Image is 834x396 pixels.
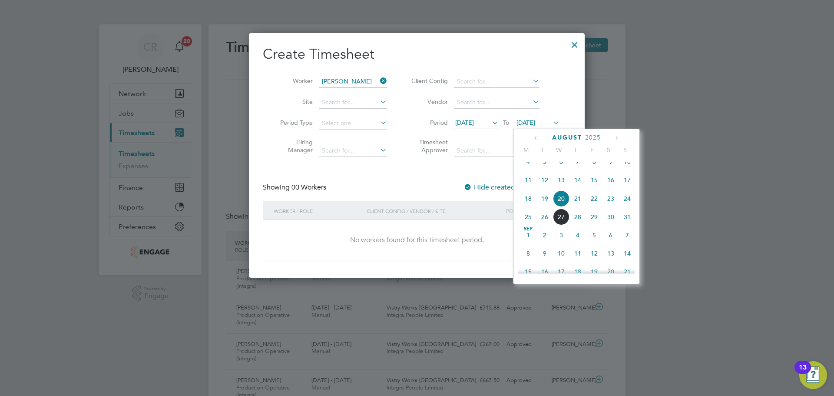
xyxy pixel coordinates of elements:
span: 20 [553,190,569,207]
span: T [534,146,551,154]
span: 7 [619,227,635,243]
label: Client Config [409,77,448,85]
span: 25 [520,209,536,225]
div: No workers found for this timesheet period. [271,236,562,245]
label: Hide created timesheets [463,183,552,192]
span: 15 [520,263,536,280]
span: 17 [619,172,635,188]
span: 30 [602,209,619,225]
span: 19 [586,263,602,280]
label: Timesheet Approver [409,138,448,154]
input: Search for... [454,76,539,88]
span: 3 [553,227,569,243]
span: S [617,146,633,154]
span: 2025 [585,134,601,141]
span: 13 [553,172,569,188]
input: Search for... [319,76,387,88]
span: 31 [619,209,635,225]
span: 4 [520,153,536,170]
span: 22 [586,190,602,207]
span: 26 [536,209,553,225]
label: Worker [274,77,313,85]
span: W [551,146,567,154]
span: 11 [569,245,586,262]
span: Sep [520,227,536,231]
span: 23 [602,190,619,207]
input: Search for... [454,145,539,157]
label: Hiring Manager [274,138,313,154]
span: 17 [553,263,569,280]
label: Site [274,98,313,106]
span: 10 [619,153,635,170]
span: 2 [536,227,553,243]
span: 6 [553,153,569,170]
label: Period Type [274,119,313,126]
input: Search for... [319,97,387,109]
span: 7 [569,153,586,170]
span: 8 [520,245,536,262]
span: 1 [520,227,536,243]
button: Open Resource Center, 13 new notifications [799,361,827,389]
span: T [567,146,584,154]
span: [DATE] [455,119,474,126]
h2: Create Timesheet [263,45,571,63]
span: 5 [536,153,553,170]
span: 9 [536,245,553,262]
span: 24 [619,190,635,207]
div: 13 [799,367,807,379]
span: 12 [586,245,602,262]
span: 9 [602,153,619,170]
span: 12 [536,172,553,188]
span: 18 [569,263,586,280]
input: Search for... [454,97,539,109]
div: Showing [263,183,328,192]
span: 14 [619,245,635,262]
span: 14 [569,172,586,188]
span: 21 [569,190,586,207]
span: 19 [536,190,553,207]
div: Client Config / Vendor / Site [364,201,504,221]
span: August [552,134,582,141]
span: 27 [553,209,569,225]
span: To [500,117,512,128]
span: 10 [553,245,569,262]
span: 11 [520,172,536,188]
span: 6 [602,227,619,243]
div: Worker / Role [271,201,364,221]
label: Vendor [409,98,448,106]
span: M [518,146,534,154]
span: 00 Workers [291,183,326,192]
span: 29 [586,209,602,225]
span: 4 [569,227,586,243]
input: Select one [319,117,387,130]
span: 13 [602,245,619,262]
span: 28 [569,209,586,225]
label: Period [409,119,448,126]
span: 15 [586,172,602,188]
span: 21 [619,263,635,280]
span: 5 [586,227,602,243]
span: 18 [520,190,536,207]
div: Period [504,201,562,221]
span: [DATE] [516,119,535,126]
span: F [584,146,600,154]
span: 20 [602,263,619,280]
span: 16 [536,263,553,280]
span: 8 [586,153,602,170]
span: 16 [602,172,619,188]
span: S [600,146,617,154]
input: Search for... [319,145,387,157]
